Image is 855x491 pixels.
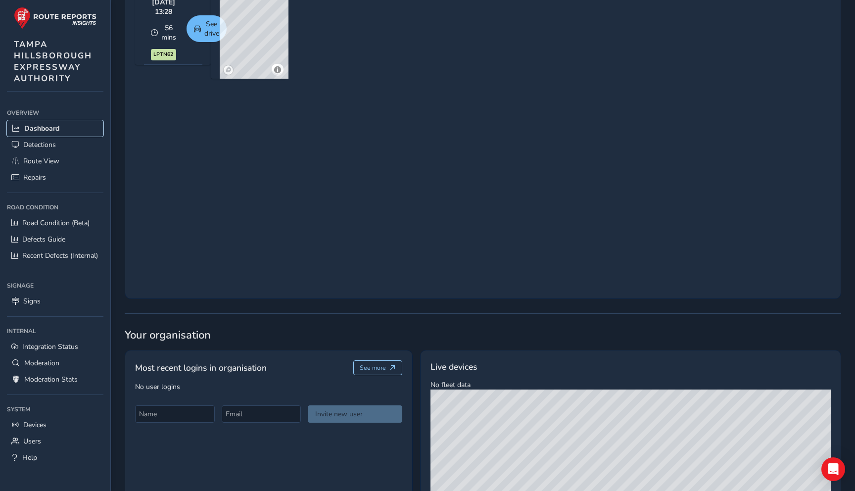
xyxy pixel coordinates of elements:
[23,156,59,166] span: Route View
[24,358,59,368] span: Moderation
[7,278,103,293] div: Signage
[14,39,92,84] span: TAMPA HILLSBOROUGH EXPRESSWAY AUTHORITY
[135,361,267,374] span: Most recent logins in organisation
[7,137,103,153] a: Detections
[7,247,103,264] a: Recent Defects (Internal)
[7,324,103,339] div: Internal
[821,457,845,481] div: Open Intercom Messenger
[23,437,41,446] span: Users
[222,405,301,423] input: Email
[23,296,41,306] span: Signs
[7,449,103,466] a: Help
[204,19,219,38] span: See drive
[7,293,103,309] a: Signs
[360,364,386,372] span: See more
[7,200,103,215] div: Road Condition
[135,405,215,423] input: Name
[7,417,103,433] a: Devices
[187,15,227,42] button: See drive
[22,218,90,228] span: Road Condition (Beta)
[7,169,103,186] a: Repairs
[125,328,841,343] span: Your organisation
[7,215,103,231] a: Road Condition (Beta)
[14,7,96,29] img: rr logo
[22,235,65,244] span: Defects Guide
[24,375,78,384] span: Moderation Stats
[7,402,103,417] div: System
[23,420,47,430] span: Devices
[153,50,173,58] span: LPTN62
[7,371,103,388] a: Moderation Stats
[161,23,176,42] span: 56 mins
[24,124,59,133] span: Dashboard
[7,153,103,169] a: Route View
[353,360,402,375] button: See more
[22,342,78,351] span: Integration Status
[7,433,103,449] a: Users
[7,120,103,137] a: Dashboard
[7,339,103,355] a: Integration Status
[135,382,402,423] div: No user logins
[22,251,98,260] span: Recent Defects (Internal)
[23,173,46,182] span: Repairs
[7,105,103,120] div: Overview
[430,360,477,373] span: Live devices
[7,231,103,247] a: Defects Guide
[22,453,37,462] span: Help
[7,355,103,371] a: Moderation
[23,140,56,149] span: Detections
